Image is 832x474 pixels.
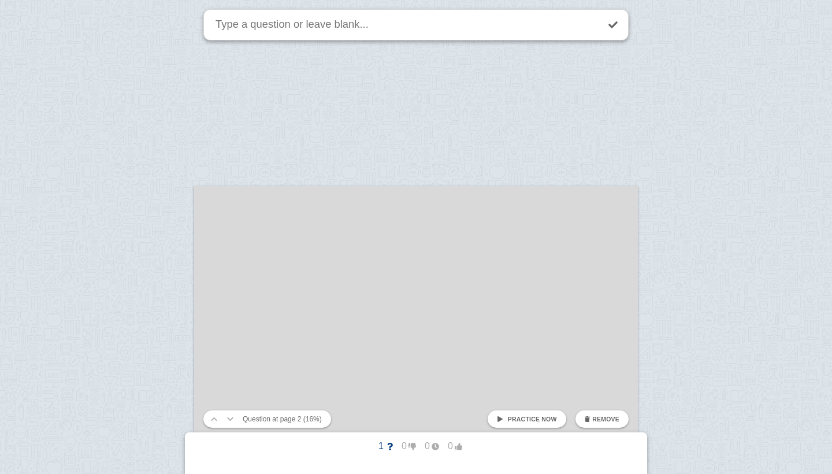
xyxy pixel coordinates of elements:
span: 0 [393,441,416,451]
span: 0 [416,441,439,451]
button: Question at page 2 (16%) [238,410,326,428]
button: 1000 [361,437,471,456]
span: Remove [592,416,619,423]
span: 0 [439,441,462,451]
span: 1 [370,441,393,451]
a: Practice now [488,410,566,428]
button: Remove [575,410,629,428]
span: Practice now [508,416,557,423]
